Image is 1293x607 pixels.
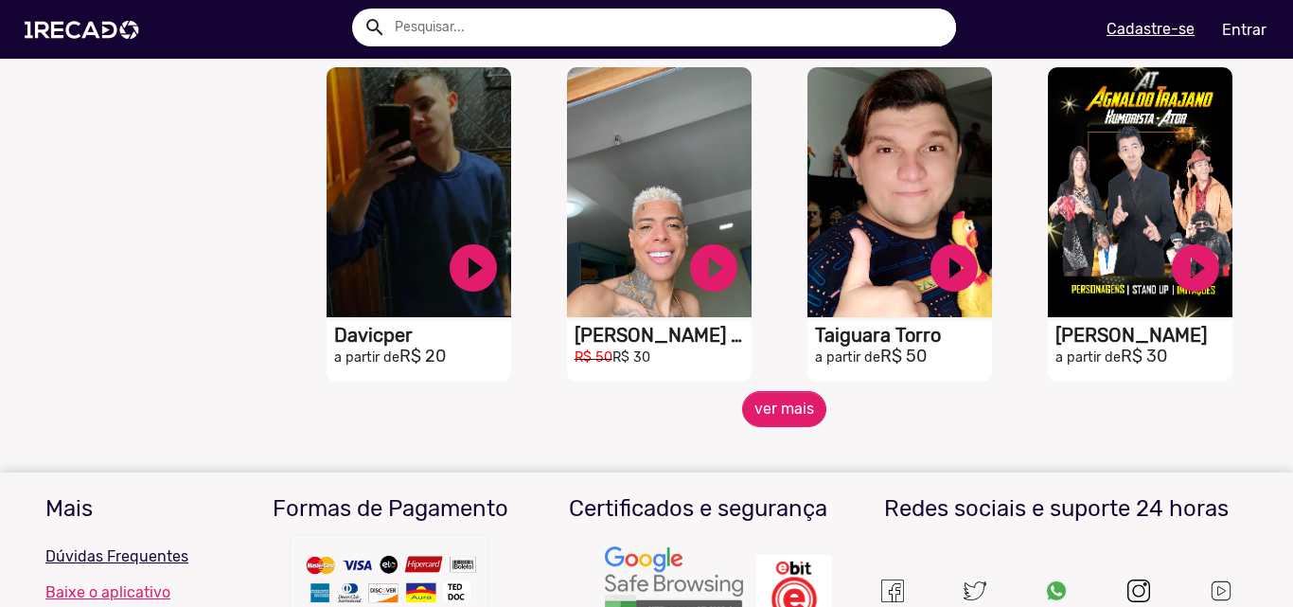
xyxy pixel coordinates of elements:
u: Cadastre-se [1107,20,1195,38]
video: S1RECADO vídeos dedicados para fãs e empresas [567,67,752,317]
h1: [PERSON_NAME] [1055,324,1232,347]
a: Baixe o aplicativo [45,583,222,601]
h1: [PERSON_NAME] Mc [PERSON_NAME] [575,324,752,347]
small: R$ 30 [612,349,650,366]
a: play_circle_filled [445,240,502,296]
h2: R$ 50 [815,347,992,367]
video: S1RECADO vídeos dedicados para fãs e empresas [327,67,511,317]
h3: Mais [45,495,222,523]
h2: R$ 20 [334,347,511,367]
button: Example home icon [357,9,390,43]
button: ver mais [742,391,826,427]
img: Um recado,1Recado,1 recado,vídeo de famosos,site para pagar famosos,vídeos e lives exclusivas de ... [881,580,904,602]
h3: Redes sociais e suporte 24 horas [866,495,1248,523]
img: instagram.svg [1127,580,1150,602]
small: a partir de [334,349,399,366]
small: a partir de [1055,349,1121,366]
small: a partir de [815,349,880,366]
a: Entrar [1210,13,1279,46]
a: play_circle_filled [926,240,983,296]
input: Pesquisar... [381,9,956,46]
a: play_circle_filled [685,240,742,296]
mat-icon: Example home icon [363,16,386,39]
small: R$ 50 [575,349,612,366]
video: S1RECADO vídeos dedicados para fãs e empresas [807,67,992,317]
h1: Taiguara Torro [815,324,992,347]
img: twitter.svg [964,580,986,602]
h2: R$ 30 [1055,347,1232,367]
h1: Davicper [334,324,511,347]
video: S1RECADO vídeos dedicados para fãs e empresas [1048,67,1232,317]
a: play_circle_filled [1167,240,1224,296]
img: Um recado,1Recado,1 recado,vídeo de famosos,site para pagar famosos,vídeos e lives exclusivas de ... [1045,580,1068,602]
p: Dúvidas Frequentes [45,545,222,568]
h3: Formas de Pagamento [251,495,530,523]
h3: Certificados e segurança [558,495,838,523]
img: Um recado,1Recado,1 recado,vídeo de famosos,site para pagar famosos,vídeos e lives exclusivas de ... [1209,579,1233,603]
